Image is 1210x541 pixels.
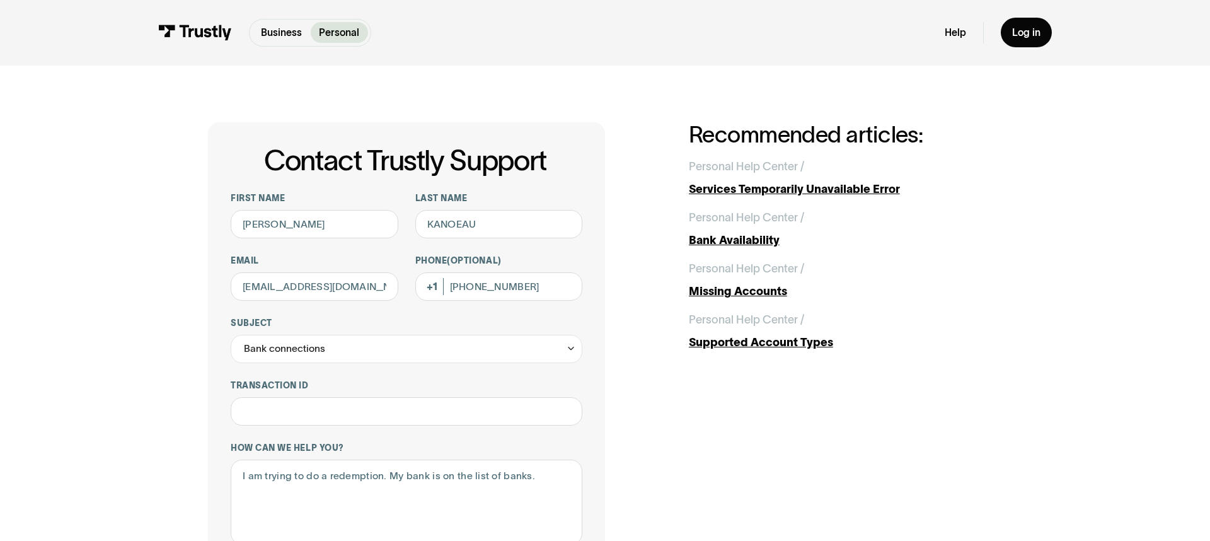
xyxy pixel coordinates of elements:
h2: Recommended articles: [689,122,1002,148]
input: alex@mail.com [231,272,398,301]
div: Services Temporarily Unavailable Error [689,181,1002,198]
div: Bank connections [231,335,582,363]
img: Trustly Logo [158,25,232,40]
a: Personal Help Center /Supported Account Types [689,311,1002,351]
label: Transaction ID [231,380,582,392]
label: First name [231,193,398,204]
a: Personal Help Center /Missing Accounts [689,260,1002,300]
label: Email [231,255,398,267]
label: How can we help you? [231,443,582,454]
input: Howard [415,210,583,238]
div: Personal Help Center / [689,209,804,226]
div: Supported Account Types [689,334,1002,351]
div: Bank connections [244,340,325,357]
div: Bank Availability [689,232,1002,249]
div: Missing Accounts [689,283,1002,300]
p: Personal [319,25,359,40]
div: Personal Help Center / [689,260,804,277]
input: (555) 555-5555 [415,272,583,301]
a: Help [945,26,966,39]
a: Business [253,22,311,43]
label: Phone [415,255,583,267]
div: Personal Help Center / [689,311,804,329]
p: Business [261,25,302,40]
h1: Contact Trustly Support [228,145,582,177]
a: Personal [311,22,368,43]
div: Log in [1012,26,1040,39]
div: Personal Help Center / [689,158,804,175]
label: Subject [231,318,582,329]
a: Personal Help Center /Services Temporarily Unavailable Error [689,158,1002,198]
span: (Optional) [447,256,501,265]
label: Last name [415,193,583,204]
input: Alex [231,210,398,238]
a: Log in [1001,18,1052,47]
a: Personal Help Center /Bank Availability [689,209,1002,249]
